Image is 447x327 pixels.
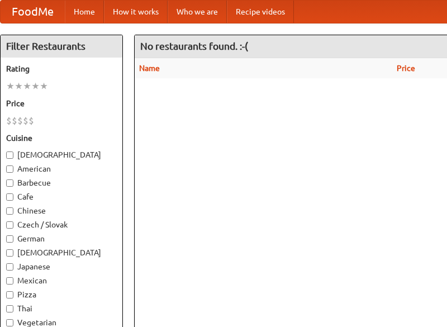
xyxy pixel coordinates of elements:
li: $ [17,115,23,127]
label: Cafe [6,191,117,202]
li: $ [28,115,34,127]
input: [DEMOGRAPHIC_DATA] [6,151,13,159]
a: FoodMe [1,1,65,23]
a: Who we are [168,1,227,23]
input: Mexican [6,277,13,285]
input: American [6,165,13,173]
li: ★ [31,80,40,92]
label: Japanese [6,261,117,272]
a: How it works [104,1,168,23]
li: ★ [6,80,15,92]
label: Czech / Slovak [6,219,117,230]
input: Chinese [6,207,13,215]
a: Recipe videos [227,1,294,23]
a: Price [397,64,415,73]
input: Thai [6,305,13,312]
li: $ [23,115,28,127]
li: ★ [40,80,48,92]
h5: Price [6,98,117,109]
label: American [6,163,117,174]
input: Czech / Slovak [6,221,13,229]
label: [DEMOGRAPHIC_DATA] [6,149,117,160]
h5: Rating [6,63,117,74]
label: [DEMOGRAPHIC_DATA] [6,247,117,258]
input: Barbecue [6,179,13,187]
li: ★ [23,80,31,92]
a: Home [65,1,104,23]
li: $ [6,115,12,127]
label: Pizza [6,289,117,300]
input: German [6,235,13,243]
input: Cafe [6,193,13,201]
h4: Filter Restaurants [1,35,122,58]
li: $ [12,115,17,127]
label: Thai [6,303,117,314]
a: Name [139,64,160,73]
label: Mexican [6,275,117,286]
h5: Cuisine [6,132,117,144]
input: Pizza [6,291,13,298]
ng-pluralize: No restaurants found. :-( [140,41,248,51]
input: Japanese [6,263,13,271]
input: Vegetarian [6,319,13,326]
label: Barbecue [6,177,117,188]
input: [DEMOGRAPHIC_DATA] [6,249,13,257]
li: ★ [15,80,23,92]
label: Chinese [6,205,117,216]
label: German [6,233,117,244]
